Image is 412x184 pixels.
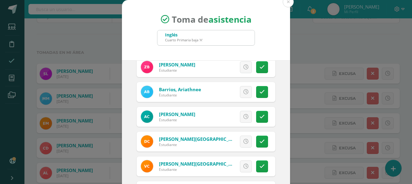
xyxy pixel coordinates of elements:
[141,135,153,148] img: 4b68b3181202f1dcb59653cc0f551006.png
[157,30,255,45] input: Busca un grado o sección aquí...
[141,86,153,98] img: a1ed8fbe7d84be0bae823fb3b507ff1e.png
[211,136,228,147] span: Excusa
[211,86,228,98] span: Excusa
[211,161,228,172] span: Excusa
[211,111,228,122] span: Excusa
[208,13,252,25] strong: asistencia
[159,117,195,122] div: Estudiante
[159,111,195,117] a: [PERSON_NAME]
[159,167,232,172] div: Estudiante
[141,160,153,172] img: 60de27cb54b8805fa61d395dc19e2e70.png
[165,38,203,42] div: Cuarto Primaria baja 'A'
[159,86,201,92] a: Barrios, Ariathnee
[172,13,252,25] span: Toma de
[159,92,201,98] div: Estudiante
[159,62,195,68] a: [PERSON_NAME]
[159,68,195,73] div: Estudiante
[211,62,228,73] span: Excusa
[159,161,242,167] a: [PERSON_NAME][GEOGRAPHIC_DATA]
[141,61,153,73] img: d7303f01517d45abd5c6bf9feefdb533.png
[159,136,242,142] a: [PERSON_NAME][GEOGRAPHIC_DATA]
[165,32,203,38] div: Inglés
[159,142,232,147] div: Estudiante
[141,111,153,123] img: b4b4fccfe346664f9557822ee5de3353.png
